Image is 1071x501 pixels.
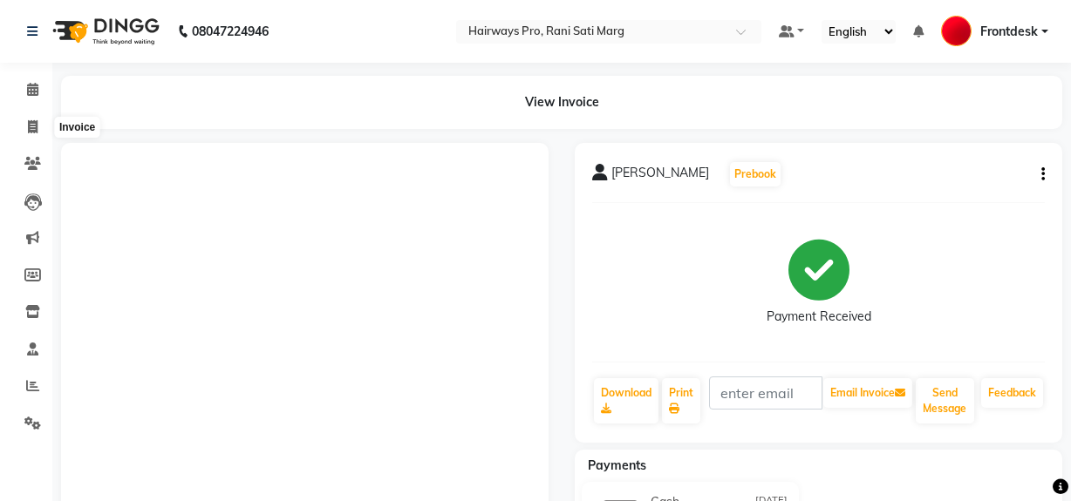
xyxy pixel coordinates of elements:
input: enter email [709,376,822,410]
div: Invoice [55,117,99,138]
a: Feedback [981,378,1043,408]
a: Download [594,378,658,423]
a: Print [662,378,700,423]
span: Frontdesk [980,23,1038,41]
div: Payment Received [767,308,871,326]
img: Frontdesk [941,16,972,46]
img: logo [44,7,164,56]
div: View Invoice [61,76,1062,129]
span: [PERSON_NAME] [611,164,709,188]
b: 08047224946 [192,7,269,56]
button: Prebook [730,162,781,186]
span: Payments [588,457,646,473]
button: Email Invoice [823,378,912,408]
button: Send Message [916,378,974,423]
